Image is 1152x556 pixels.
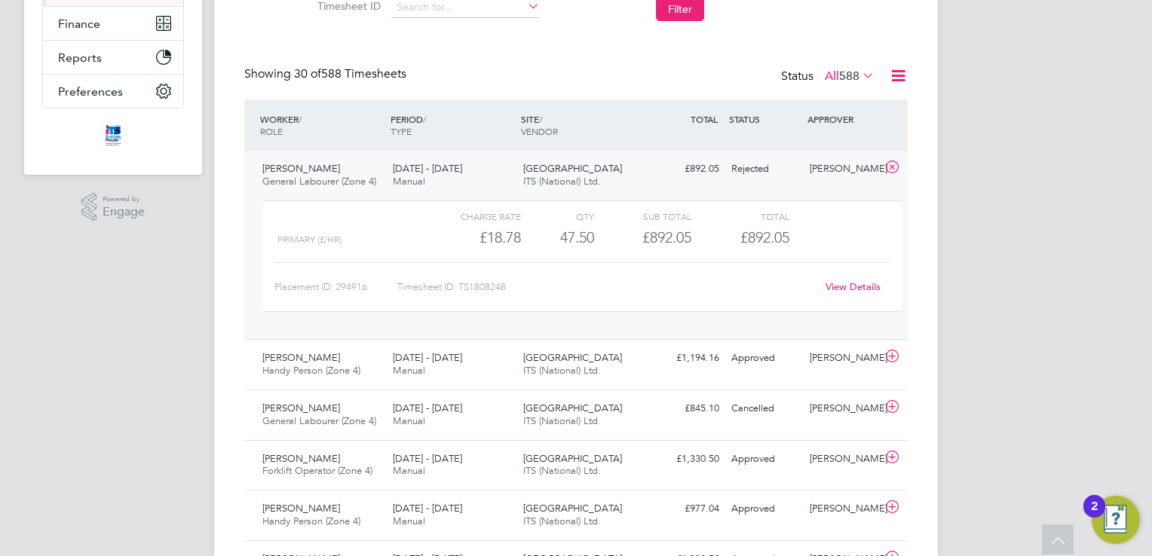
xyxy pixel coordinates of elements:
[393,364,425,377] span: Manual
[262,502,340,515] span: [PERSON_NAME]
[387,105,517,145] div: PERIOD
[393,175,425,188] span: Manual
[262,452,340,465] span: [PERSON_NAME]
[42,124,184,148] a: Go to home page
[58,17,100,31] span: Finance
[825,69,875,84] label: All
[393,452,462,465] span: [DATE] - [DATE]
[103,193,145,206] span: Powered by
[423,113,426,125] span: /
[294,66,321,81] span: 30 of
[424,207,521,225] div: Charge rate
[725,447,804,472] div: Approved
[725,105,804,133] div: STATUS
[523,414,601,427] span: ITS (National) Ltd.
[647,157,725,182] div: £892.05
[393,515,425,527] span: Manual
[299,113,302,125] span: /
[594,225,691,250] div: £892.05
[262,351,340,364] span: [PERSON_NAME]
[826,280,881,293] a: View Details
[523,452,622,465] span: [GEOGRAPHIC_DATA]
[43,7,183,40] button: Finance
[740,228,789,246] span: £892.05
[523,515,601,527] span: ITS (National) Ltd.
[647,346,725,371] div: £1,194.16
[81,193,146,221] a: Powered byEngage
[523,364,601,377] span: ITS (National) Ltd.
[43,75,183,108] button: Preferences
[262,162,340,175] span: [PERSON_NAME]
[804,447,882,472] div: [PERSON_NAME]
[521,225,594,250] div: 47.50
[725,396,804,421] div: Cancelled
[804,396,882,421] div: [PERSON_NAME]
[517,105,648,145] div: SITE
[103,206,145,218] span: Engage
[393,502,462,515] span: [DATE] - [DATE]
[262,402,340,414] span: [PERSON_NAME]
[691,207,789,225] div: Total
[523,162,622,175] span: [GEOGRAPHIC_DATA]
[523,502,622,515] span: [GEOGRAPHIC_DATA]
[594,207,691,225] div: Sub Total
[43,41,183,74] button: Reports
[274,275,397,299] div: Placement ID: 294916
[725,346,804,371] div: Approved
[725,157,804,182] div: Rejected
[294,66,406,81] span: 588 Timesheets
[1091,506,1098,526] div: 2
[804,346,882,371] div: [PERSON_NAME]
[277,234,342,245] span: Primary (£/HR)
[260,125,283,137] span: ROLE
[393,351,462,364] span: [DATE] - [DATE]
[58,84,123,99] span: Preferences
[397,275,816,299] div: Timesheet ID: TS1808248
[262,175,376,188] span: General Labourer (Zone 4)
[256,105,387,145] div: WORKER
[262,414,376,427] span: General Labourer (Zone 4)
[523,464,601,477] span: ITS (National) Ltd.
[393,402,462,414] span: [DATE] - [DATE]
[781,66,878,87] div: Status
[58,50,102,65] span: Reports
[804,105,882,133] div: APPROVER
[647,396,725,421] div: £845.10
[262,464,372,477] span: Forklift Operator (Zone 4)
[521,207,594,225] div: QTY
[103,124,124,148] img: itsconstruction-logo-retina.png
[725,496,804,521] div: Approved
[839,69,859,84] span: 588
[804,157,882,182] div: [PERSON_NAME]
[1092,496,1140,544] button: Open Resource Center, 2 new notifications
[523,402,622,414] span: [GEOGRAPHIC_DATA]
[647,496,725,521] div: £977.04
[804,496,882,521] div: [PERSON_NAME]
[262,364,360,377] span: Handy Person (Zone 4)
[539,113,542,125] span: /
[647,447,725,472] div: £1,330.50
[393,414,425,427] span: Manual
[391,125,412,137] span: TYPE
[424,225,521,250] div: £18.78
[521,125,558,137] span: VENDOR
[262,515,360,527] span: Handy Person (Zone 4)
[393,464,425,477] span: Manual
[523,351,622,364] span: [GEOGRAPHIC_DATA]
[244,66,409,82] div: Showing
[523,175,601,188] span: ITS (National) Ltd.
[691,113,718,125] span: TOTAL
[393,162,462,175] span: [DATE] - [DATE]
